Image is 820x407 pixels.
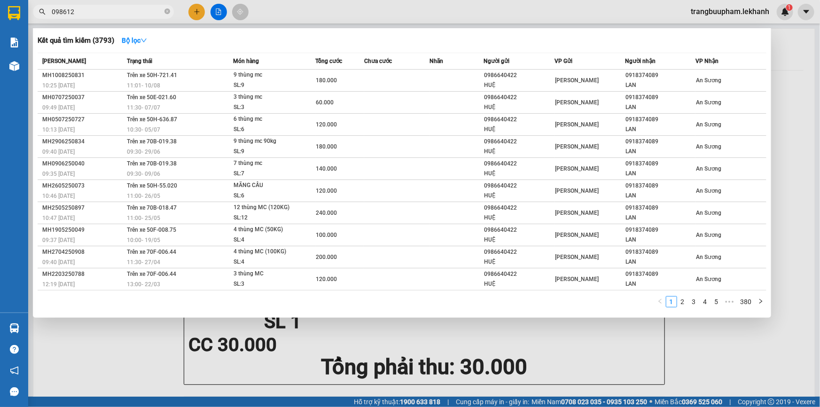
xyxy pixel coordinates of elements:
[234,114,304,125] div: 6 thùng mc
[234,158,304,169] div: 7 thùng mc
[42,259,75,266] span: 09:40 [DATE]
[655,296,666,307] button: left
[42,193,75,199] span: 10:46 [DATE]
[555,210,599,216] span: [PERSON_NAME]
[9,61,19,71] img: warehouse-icon
[234,147,304,157] div: SL: 9
[52,7,163,17] input: Tìm tên, số ĐT hoặc mã đơn
[90,9,112,19] span: Nhận:
[234,269,304,279] div: 3 thùng MC
[10,366,19,375] span: notification
[625,70,695,80] div: 0918374089
[484,257,554,267] div: HUỆ
[484,159,554,169] div: 0986640422
[127,116,177,123] span: Trên xe 50H-636.87
[8,19,83,31] div: LAB PHÚC HÂN
[696,121,721,128] span: An Sương
[127,138,177,145] span: Trên xe 70B-019.38
[234,191,304,201] div: SL: 6
[127,160,177,167] span: Trên xe 70B-019.38
[677,296,688,307] li: 2
[10,387,19,396] span: message
[484,213,554,223] div: HUỆ
[42,70,124,80] div: MH1008250831
[8,8,83,19] div: An Sương
[484,279,554,289] div: HUỆ
[484,115,554,125] div: 0986640422
[737,296,755,307] li: 380
[711,297,722,307] a: 5
[127,271,176,277] span: Trên xe 70F-006.44
[755,296,766,307] button: right
[234,125,304,135] div: SL: 6
[8,31,83,44] div: 0976810459
[655,296,666,307] li: Previous Page
[7,62,22,71] span: CR :
[42,137,124,147] div: MH2906250834
[90,8,185,31] div: BX [GEOGRAPHIC_DATA]
[8,6,20,20] img: logo-vxr
[678,297,688,307] a: 2
[484,80,554,90] div: HUỆ
[234,70,304,80] div: 9 thùng mc
[42,104,75,111] span: 09:49 [DATE]
[484,147,554,157] div: HUỆ
[127,259,160,266] span: 11:30 - 27/04
[316,276,337,282] span: 120.000
[555,121,599,128] span: [PERSON_NAME]
[696,99,721,106] span: An Sương
[234,279,304,290] div: SL: 3
[625,159,695,169] div: 0918374089
[42,93,124,102] div: MH0707250037
[625,235,695,245] div: LAN
[42,171,75,177] span: 09:35 [DATE]
[234,213,304,223] div: SL: 12
[484,137,554,147] div: 0986640422
[484,102,554,112] div: HUỆ
[234,169,304,179] div: SL: 7
[625,213,695,223] div: LAN
[711,296,722,307] li: 5
[127,237,160,243] span: 10:00 - 19/05
[696,254,721,260] span: An Sương
[696,188,721,194] span: An Sương
[625,137,695,147] div: 0918374089
[484,269,554,279] div: 0986640422
[555,232,599,238] span: [PERSON_NAME]
[234,203,304,213] div: 12 thùng MC (120KG)
[696,210,721,216] span: An Sương
[164,8,170,16] span: close-circle
[127,171,160,177] span: 09:30 - 09/06
[42,269,124,279] div: MH2203250788
[127,215,160,221] span: 11:00 - 25/05
[42,237,75,243] span: 09:37 [DATE]
[316,77,337,84] span: 180.000
[625,279,695,289] div: LAN
[234,180,304,191] div: MÃNG CẦU
[7,61,85,72] div: 30.000
[42,159,124,169] div: MH0906250040
[127,58,152,64] span: Trạng thái
[364,58,392,64] span: Chưa cước
[484,70,554,80] div: 0986640422
[127,82,160,89] span: 11:01 - 10/08
[484,225,554,235] div: 0986640422
[695,58,718,64] span: VP Nhận
[90,42,185,55] div: 0338545852
[234,235,304,245] div: SL: 4
[42,126,75,133] span: 10:13 [DATE]
[755,296,766,307] li: Next Page
[484,58,510,64] span: Người gửi
[484,203,554,213] div: 0986640422
[555,143,599,150] span: [PERSON_NAME]
[625,191,695,201] div: LAN
[114,33,155,48] button: Bộ lọcdown
[554,58,572,64] span: VP Gửi
[9,323,19,333] img: warehouse-icon
[127,72,177,78] span: Trên xe 50H-721.41
[657,298,663,304] span: left
[141,37,147,44] span: down
[234,92,304,102] div: 3 thùng mc
[625,80,695,90] div: LAN
[696,77,721,84] span: An Sương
